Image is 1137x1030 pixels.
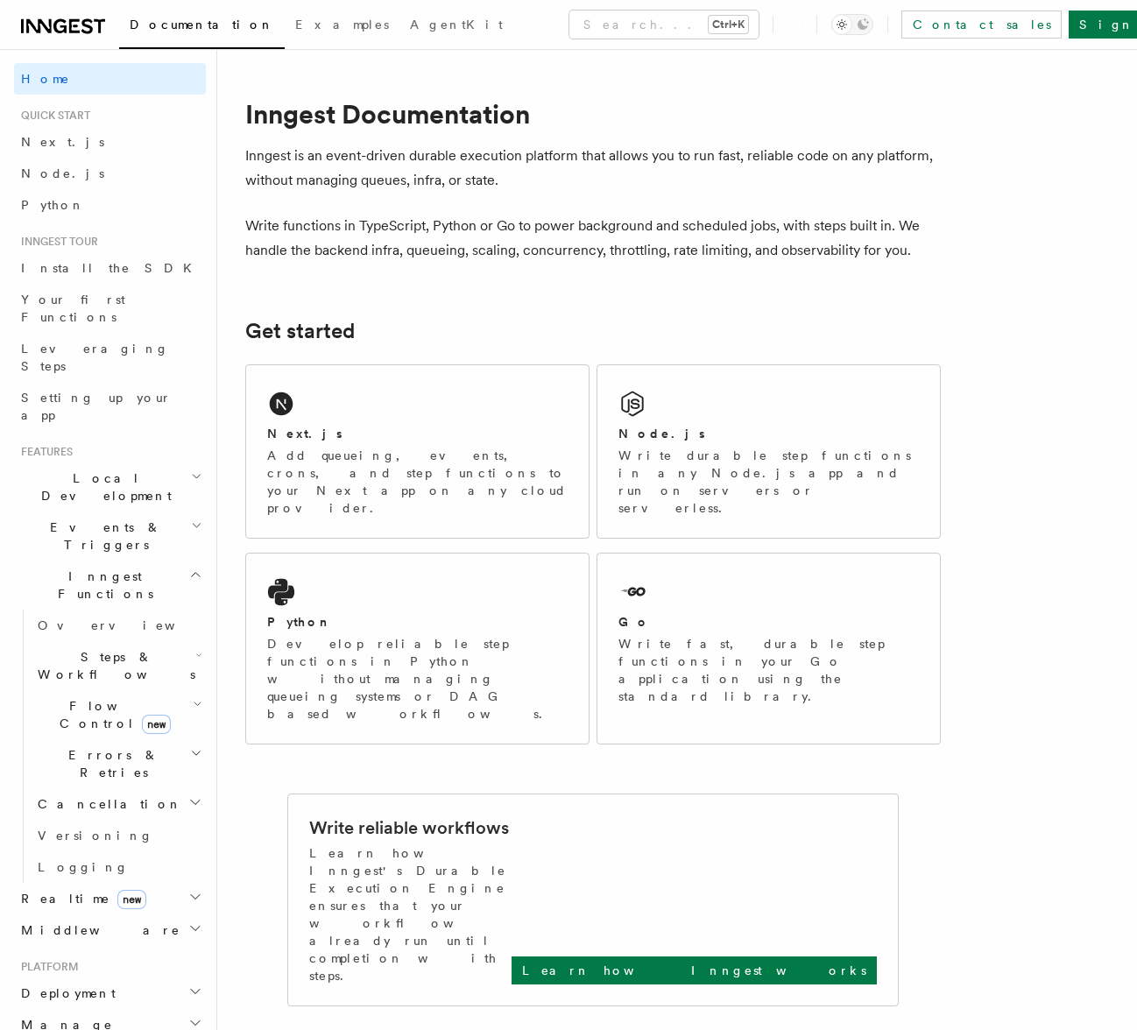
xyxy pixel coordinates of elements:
[14,610,206,883] div: Inngest Functions
[618,613,650,631] h2: Go
[31,739,206,788] button: Errors & Retries
[410,18,503,32] span: AgentKit
[14,235,98,249] span: Inngest tour
[31,697,193,732] span: Flow Control
[245,364,590,539] a: Next.jsAdd queueing, events, crons, and step functions to your Next app on any cloud provider.
[597,364,941,539] a: Node.jsWrite durable step functions in any Node.js app and run on servers or serverless.
[142,715,171,734] span: new
[267,613,332,631] h2: Python
[21,342,169,373] span: Leveraging Steps
[14,462,206,511] button: Local Development
[14,333,206,382] a: Leveraging Steps
[14,382,206,431] a: Setting up your app
[31,690,206,739] button: Flow Controlnew
[14,189,206,221] a: Python
[267,425,343,442] h2: Next.js
[14,890,146,907] span: Realtime
[14,568,189,603] span: Inngest Functions
[831,14,873,35] button: Toggle dark mode
[512,956,877,984] a: Learn how Inngest works
[14,519,191,554] span: Events & Triggers
[21,391,172,422] span: Setting up your app
[14,158,206,189] a: Node.js
[31,641,206,690] button: Steps & Workflows
[31,795,182,813] span: Cancellation
[14,960,79,974] span: Platform
[21,261,202,275] span: Install the SDK
[31,610,206,641] a: Overview
[119,5,285,49] a: Documentation
[14,511,206,561] button: Events & Triggers
[14,561,206,610] button: Inngest Functions
[14,63,206,95] a: Home
[31,820,206,851] a: Versioning
[14,921,180,939] span: Middleware
[31,648,195,683] span: Steps & Workflows
[285,5,399,47] a: Examples
[31,851,206,883] a: Logging
[14,284,206,333] a: Your first Functions
[709,16,748,33] kbd: Ctrl+K
[618,447,919,517] p: Write durable step functions in any Node.js app and run on servers or serverless.
[245,98,941,130] h1: Inngest Documentation
[295,18,389,32] span: Examples
[14,126,206,158] a: Next.js
[522,962,866,979] p: Learn how Inngest works
[21,198,85,212] span: Python
[14,469,191,504] span: Local Development
[14,445,73,459] span: Features
[14,914,206,946] button: Middleware
[597,553,941,744] a: GoWrite fast, durable step functions in your Go application using the standard library.
[21,70,70,88] span: Home
[117,890,146,909] span: new
[245,553,590,744] a: PythonDevelop reliable step functions in Python without managing queueing systems or DAG based wo...
[245,214,941,263] p: Write functions in TypeScript, Python or Go to power background and scheduled jobs, with steps bu...
[267,635,568,723] p: Develop reliable step functions in Python without managing queueing systems or DAG based workflows.
[618,635,919,705] p: Write fast, durable step functions in your Go application using the standard library.
[38,618,218,632] span: Overview
[14,883,206,914] button: Realtimenew
[130,18,274,32] span: Documentation
[569,11,759,39] button: Search...Ctrl+K
[31,788,206,820] button: Cancellation
[31,746,190,781] span: Errors & Retries
[14,252,206,284] a: Install the SDK
[245,144,941,193] p: Inngest is an event-driven durable execution platform that allows you to run fast, reliable code ...
[399,5,513,47] a: AgentKit
[21,166,104,180] span: Node.js
[14,977,206,1009] button: Deployment
[38,860,129,874] span: Logging
[309,815,509,840] h2: Write reliable workflows
[267,447,568,517] p: Add queueing, events, crons, and step functions to your Next app on any cloud provider.
[309,844,512,984] p: Learn how Inngest's Durable Execution Engine ensures that your workflow already run until complet...
[245,319,355,343] a: Get started
[901,11,1062,39] a: Contact sales
[21,135,104,149] span: Next.js
[14,984,116,1002] span: Deployment
[14,109,90,123] span: Quick start
[21,293,125,324] span: Your first Functions
[618,425,705,442] h2: Node.js
[38,829,153,843] span: Versioning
